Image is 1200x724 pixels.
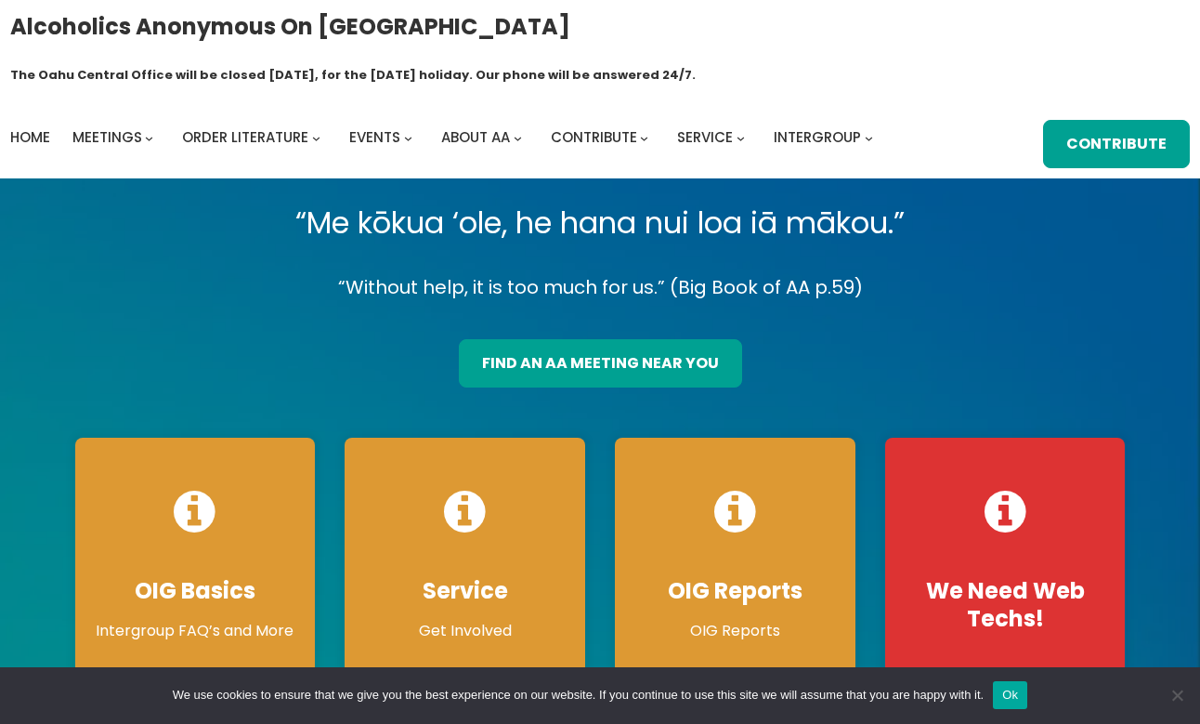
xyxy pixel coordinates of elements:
[60,197,1141,249] p: “Me kōkua ‘ole, he hana nui loa iā mākou.”
[640,134,648,142] button: Contribute submenu
[633,620,837,642] p: OIG Reports
[94,577,297,605] h4: OIG Basics
[349,127,400,147] span: Events
[94,620,297,642] p: Intergroup FAQ’s and More
[10,66,696,85] h1: The Oahu Central Office will be closed [DATE], for the [DATE] holiday. Our phone will be answered...
[633,577,837,605] h4: OIG Reports
[459,339,742,388] a: find an aa meeting near you
[774,125,861,151] a: Intergroup
[737,134,745,142] button: Service submenu
[145,134,153,142] button: Meetings submenu
[173,686,984,704] span: We use cookies to ensure that we give you the best experience on our website. If you continue to ...
[363,577,567,605] h4: Service
[1043,120,1190,168] a: Contribute
[10,125,50,151] a: Home
[865,134,873,142] button: Intergroup submenu
[10,7,570,46] a: Alcoholics Anonymous on [GEOGRAPHIC_DATA]
[551,127,637,147] span: Contribute
[551,125,637,151] a: Contribute
[60,271,1141,304] p: “Without help, it is too much for us.” (Big Book of AA p.59)
[10,125,880,151] nav: Intergroup
[993,681,1027,709] button: Ok
[441,125,510,151] a: About AA
[404,134,412,142] button: Events submenu
[363,620,567,642] p: Get Involved
[1167,686,1186,704] span: No
[514,134,522,142] button: About AA submenu
[904,577,1107,633] h4: We Need Web Techs!
[677,125,733,151] a: Service
[312,134,320,142] button: Order Literature submenu
[441,127,510,147] span: About AA
[10,127,50,147] span: Home
[72,125,142,151] a: Meetings
[677,127,733,147] span: Service
[72,127,142,147] span: Meetings
[774,127,861,147] span: Intergroup
[182,127,308,147] span: Order Literature
[349,125,400,151] a: Events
